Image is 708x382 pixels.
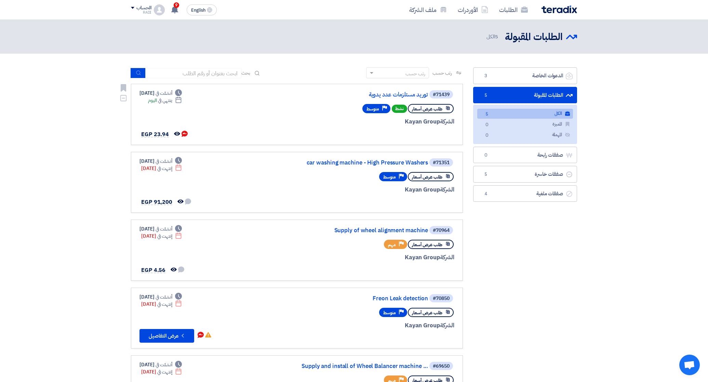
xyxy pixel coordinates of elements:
[291,295,428,302] a: Freon Leak detection
[388,241,396,248] span: مهم
[139,158,182,165] div: [DATE]
[156,90,172,97] span: أنشئت في
[440,117,455,126] span: الشركة
[141,165,182,172] div: [DATE]
[473,185,577,202] a: صفقات ملغية4
[141,368,182,376] div: [DATE]
[158,97,172,104] span: ينتهي في
[473,166,577,183] a: صفقات خاسرة5
[154,4,165,15] img: profile_test.png
[141,130,169,139] span: EGP 23.94
[433,228,450,233] div: #70964
[440,185,455,194] span: الشركة
[473,87,577,104] a: الطلبات المقبولة5
[187,4,217,15] button: English
[139,90,182,97] div: [DATE]
[433,160,450,165] div: #71351
[291,363,428,369] a: Supply and install of Wheel Balancer machine ...
[290,185,454,194] div: Kayan Group
[241,69,250,77] span: بحث
[495,33,498,40] span: 5
[405,70,425,77] div: رتب حسب
[156,225,172,233] span: أنشئت في
[146,68,241,78] input: ابحث بعنوان أو رقم الطلب
[366,106,379,112] span: متوسط
[383,174,396,180] span: متوسط
[432,69,452,77] span: رتب حسب
[505,30,563,44] h2: الطلبات المقبولة
[141,301,182,308] div: [DATE]
[291,92,428,98] a: توريد مستلزمات عدد يدوية
[392,105,407,113] span: نشط
[157,165,172,172] span: إنتهت في
[482,171,490,178] span: 5
[136,5,151,11] div: الحساب
[174,2,179,8] span: 9
[477,119,573,129] a: المميزة
[148,97,182,104] div: اليوم
[290,321,454,330] div: Kayan Group
[433,92,450,97] div: #71439
[157,368,172,376] span: إنتهت في
[412,309,442,316] span: طلب عرض أسعار
[482,190,490,197] span: 4
[139,225,182,233] div: [DATE]
[482,73,490,79] span: 3
[433,364,450,369] div: #69650
[473,147,577,163] a: صفقات رابحة0
[157,233,172,240] span: إنتهت في
[452,2,494,18] a: الأوردرات
[440,253,455,262] span: الشركة
[412,106,442,112] span: طلب عرض أسعار
[483,111,491,118] span: 5
[141,233,182,240] div: [DATE]
[679,355,700,375] div: Open chat
[412,241,442,248] span: طلب عرض أسعار
[139,293,182,301] div: [DATE]
[477,130,573,140] a: المهملة
[486,33,499,41] span: الكل
[290,253,454,262] div: Kayan Group
[157,301,172,308] span: إنتهت في
[412,174,442,180] span: طلب عرض أسعار
[482,152,490,159] span: 0
[141,266,165,274] span: EGP 4.56
[440,321,455,330] span: الشركة
[477,109,573,119] a: الكل
[473,67,577,84] a: الدعوات الخاصة3
[494,2,533,18] a: الطلبات
[542,5,577,13] img: Teradix logo
[156,361,172,368] span: أنشئت في
[290,117,454,126] div: Kayan Group
[291,227,428,234] a: Supply of wheel alignment machine
[383,309,396,316] span: متوسط
[156,293,172,301] span: أنشئت في
[483,121,491,129] span: 0
[139,329,194,343] button: عرض التفاصيل
[291,160,428,166] a: car washing machine - High Pressure Washers
[156,158,172,165] span: أنشئت في
[483,132,491,139] span: 0
[482,92,490,99] span: 5
[141,198,172,206] span: EGP 91,200
[131,11,151,14] div: RADI
[139,361,182,368] div: [DATE]
[433,296,450,301] div: #70850
[404,2,452,18] a: ملف الشركة
[191,8,205,13] span: English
